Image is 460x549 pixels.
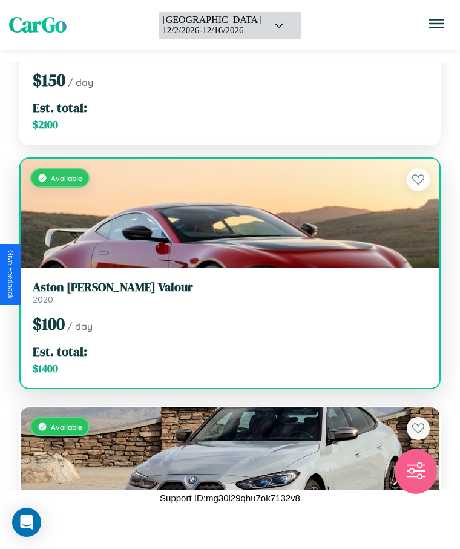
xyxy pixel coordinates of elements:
p: Support ID: mg30l29qhu7ok7132v8 [160,490,300,506]
span: Available [51,422,82,432]
div: Open Intercom Messenger [12,508,41,537]
span: $ 150 [33,68,65,91]
span: / day [67,320,93,332]
a: Aston [PERSON_NAME] Valour2020 [33,280,427,305]
span: 2020 [33,294,53,305]
span: Available [51,174,82,183]
h3: Aston [PERSON_NAME] Valour [33,280,427,294]
span: $ 2100 [33,117,58,132]
span: Est. total: [33,99,87,116]
span: / day [68,76,93,88]
span: Est. total: [33,343,87,360]
div: 12 / 2 / 2026 - 12 / 16 / 2026 [162,25,261,36]
span: CarGo [9,10,67,39]
div: Give Feedback [6,250,15,299]
span: $ 1400 [33,361,58,376]
div: [GEOGRAPHIC_DATA] [162,15,261,25]
span: $ 100 [33,312,65,335]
